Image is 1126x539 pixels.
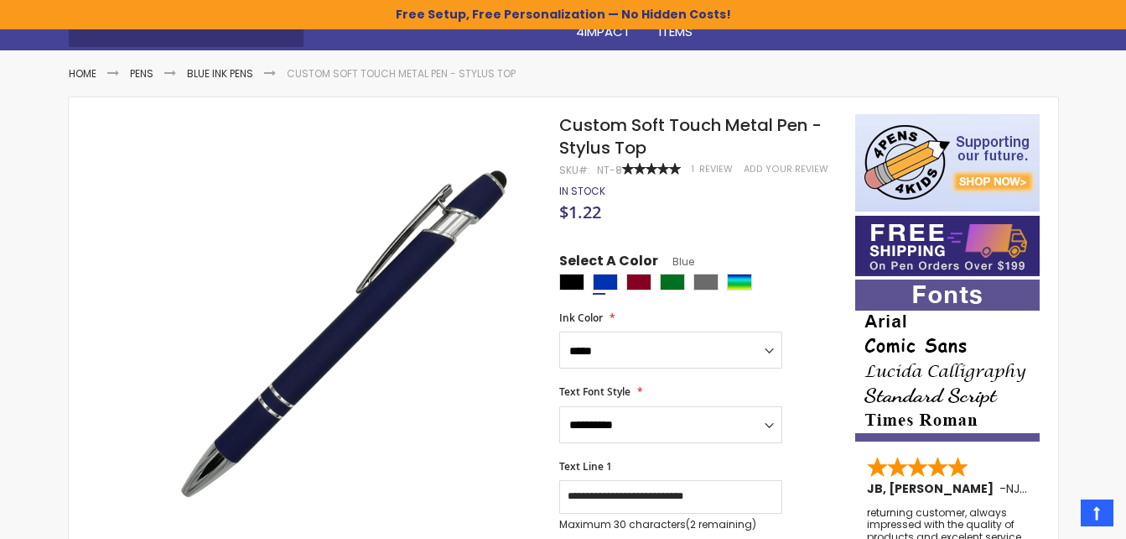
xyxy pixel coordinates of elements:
span: Custom Soft Touch Metal Pen - Stylus Top [559,113,822,160]
div: Black [559,274,584,290]
span: 1 [692,163,694,175]
a: Home [69,66,96,81]
div: NT-8 [597,164,622,177]
a: Blue ink Pens [187,66,253,81]
a: Pens [130,66,153,81]
div: Burgundy [626,274,651,290]
span: (2 remaining) [686,517,756,531]
div: 100% [622,163,681,175]
img: Free shipping on orders over $199 [855,216,1040,276]
span: Text Line 1 [559,459,612,474]
span: Ink Color [559,311,603,325]
span: Blue [658,254,694,269]
img: 4pens 4 kids [855,114,1040,212]
div: Green [660,274,685,290]
span: NJ [1006,480,1027,497]
img: font-personalization-examples [855,280,1040,442]
p: Maximum 30 characters [559,518,782,531]
span: Select A Color [559,252,658,275]
li: Custom Soft Touch Metal Pen - Stylus Top [287,67,516,81]
span: In stock [559,184,605,198]
span: $1.22 [559,201,601,223]
a: 1 Review [692,163,735,175]
div: Blue [593,274,618,290]
div: Availability [559,185,605,198]
span: JB, [PERSON_NAME] [867,480,999,497]
span: Text Font Style [559,385,630,399]
a: Add Your Review [744,163,828,175]
span: Review [699,163,733,175]
strong: SKU [559,163,590,177]
img: regal_rubber_blue_n_3_1_2.jpg [154,139,537,522]
iframe: Google Customer Reviews [988,494,1126,539]
div: Assorted [727,274,752,290]
div: Grey [693,274,719,290]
